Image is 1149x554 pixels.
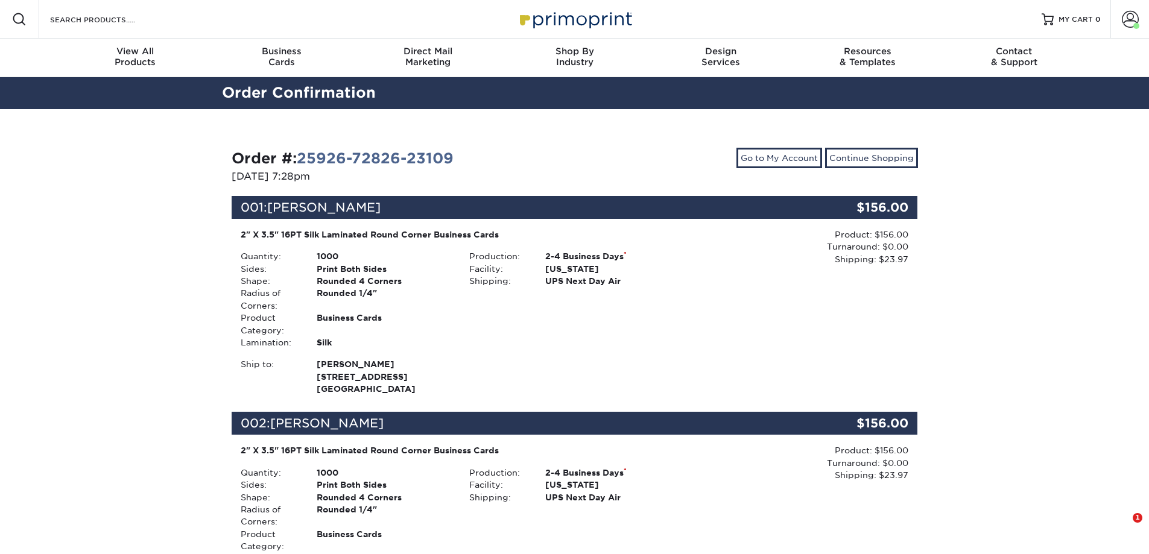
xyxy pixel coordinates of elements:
[460,491,536,503] div: Shipping:
[62,39,209,77] a: View AllProducts
[232,263,308,275] div: Sides:
[501,46,648,57] span: Shop By
[308,312,460,336] div: Business Cards
[308,287,460,312] div: Rounded 1/4"
[536,491,689,503] div: UPS Next Day Air
[460,467,536,479] div: Production:
[648,46,794,68] div: Services
[501,39,648,77] a: Shop ByIndustry
[501,46,648,68] div: Industry
[232,479,308,491] div: Sides:
[355,39,501,77] a: Direct MailMarketing
[232,287,308,312] div: Radius of Corners:
[1108,513,1137,542] iframe: Intercom live chat
[308,491,460,503] div: Rounded 4 Corners
[232,336,308,348] div: Lamination:
[62,46,209,57] span: View All
[736,148,822,168] a: Go to My Account
[648,39,794,77] a: DesignServices
[514,6,635,32] img: Primoprint
[241,228,680,241] div: 2" X 3.5" 16PT Silk Laminated Round Corner Business Cards
[941,46,1087,57] span: Contact
[270,416,384,430] span: [PERSON_NAME]
[232,196,803,219] div: 001:
[355,46,501,68] div: Marketing
[460,479,536,491] div: Facility:
[308,275,460,287] div: Rounded 4 Corners
[308,503,460,528] div: Rounded 1/4"
[941,39,1087,77] a: Contact& Support
[794,39,941,77] a: Resources& Templates
[355,46,501,57] span: Direct Mail
[536,479,689,491] div: [US_STATE]
[1133,513,1142,523] span: 1
[232,169,566,184] p: [DATE] 7:28pm
[648,46,794,57] span: Design
[308,336,460,348] div: Silk
[803,196,918,219] div: $156.00
[794,46,941,57] span: Resources
[232,503,308,528] div: Radius of Corners:
[213,82,937,104] h2: Order Confirmation
[62,46,209,68] div: Products
[232,467,308,479] div: Quantity:
[208,46,355,68] div: Cards
[803,412,918,435] div: $156.00
[49,12,166,27] input: SEARCH PRODUCTS.....
[536,250,689,262] div: 2-4 Business Days
[208,39,355,77] a: BusinessCards
[460,250,536,262] div: Production:
[317,371,451,383] span: [STREET_ADDRESS]
[232,250,308,262] div: Quantity:
[232,150,454,167] strong: Order #:
[536,467,689,479] div: 2-4 Business Days
[208,46,355,57] span: Business
[689,444,908,481] div: Product: $156.00 Turnaround: $0.00 Shipping: $23.97
[232,312,308,336] div: Product Category:
[460,275,536,287] div: Shipping:
[825,148,918,168] a: Continue Shopping
[232,491,308,503] div: Shape:
[1059,14,1093,25] span: MY CART
[536,263,689,275] div: [US_STATE]
[232,358,308,395] div: Ship to:
[232,528,308,553] div: Product Category:
[308,250,460,262] div: 1000
[308,467,460,479] div: 1000
[308,263,460,275] div: Print Both Sides
[267,200,381,215] span: [PERSON_NAME]
[536,275,689,287] div: UPS Next Day Air
[297,150,454,167] a: 25926-72826-23109
[460,263,536,275] div: Facility:
[941,46,1087,68] div: & Support
[317,358,451,370] span: [PERSON_NAME]
[689,228,908,265] div: Product: $156.00 Turnaround: $0.00 Shipping: $23.97
[232,275,308,287] div: Shape:
[308,528,460,553] div: Business Cards
[317,358,451,394] strong: [GEOGRAPHIC_DATA]
[1095,15,1101,24] span: 0
[794,46,941,68] div: & Templates
[241,444,680,456] div: 2" X 3.5" 16PT Silk Laminated Round Corner Business Cards
[232,412,803,435] div: 002:
[308,479,460,491] div: Print Both Sides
